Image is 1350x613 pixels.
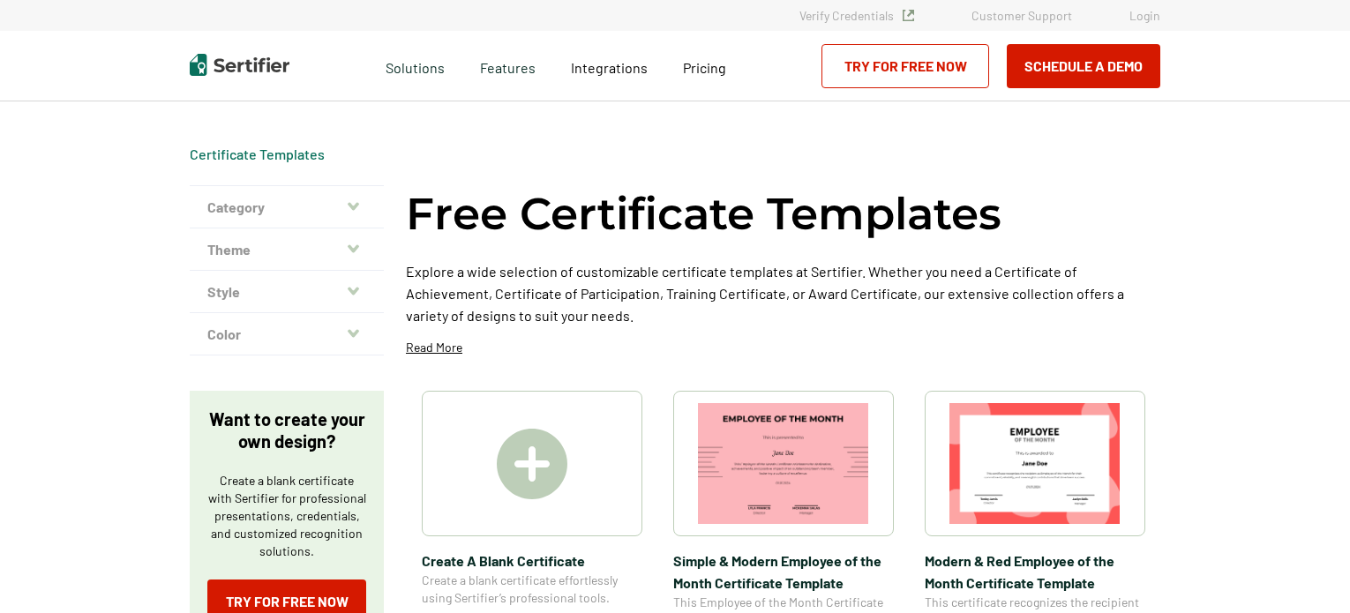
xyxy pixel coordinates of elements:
a: Certificate Templates [190,146,325,162]
img: Create A Blank Certificate [497,429,567,499]
img: Verified [903,10,914,21]
button: Category [190,186,384,228]
button: Theme [190,228,384,271]
button: Color [190,313,384,355]
a: Customer Support [971,8,1072,23]
img: Simple & Modern Employee of the Month Certificate Template [698,403,869,524]
div: Breadcrumb [190,146,325,163]
span: Create A Blank Certificate [422,549,642,572]
span: Certificate Templates [190,146,325,163]
a: Pricing [683,55,726,77]
span: Pricing [683,59,726,76]
a: Integrations [571,55,648,77]
img: Modern & Red Employee of the Month Certificate Template [949,403,1121,524]
span: Simple & Modern Employee of the Month Certificate Template [673,549,894,594]
button: Style [190,271,384,313]
img: Sertifier | Digital Credentialing Platform [190,54,289,76]
p: Explore a wide selection of customizable certificate templates at Sertifier. Whether you need a C... [406,260,1160,326]
p: Create a blank certificate with Sertifier for professional presentations, credentials, and custom... [207,472,366,560]
span: Modern & Red Employee of the Month Certificate Template [925,549,1145,594]
h1: Free Certificate Templates [406,185,1001,243]
p: Want to create your own design? [207,408,366,452]
a: Login [1129,8,1160,23]
span: Solutions [386,55,445,77]
span: Features [480,55,536,77]
span: Integrations [571,59,648,76]
p: Read More [406,339,462,356]
a: Verify Credentials [799,8,914,23]
span: Create a blank certificate effortlessly using Sertifier’s professional tools. [422,572,642,607]
a: Try for Free Now [821,44,989,88]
